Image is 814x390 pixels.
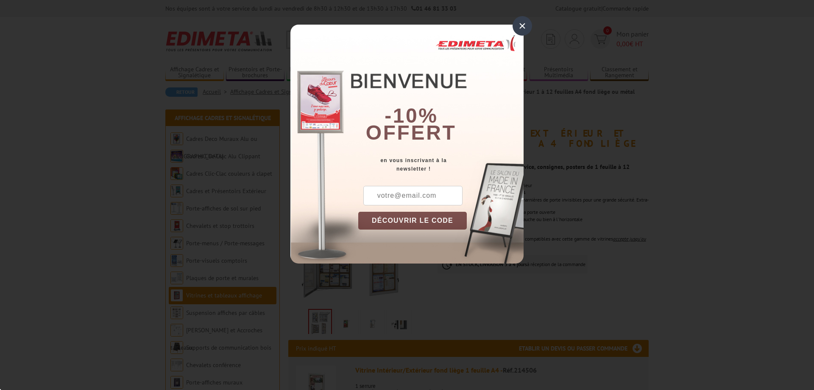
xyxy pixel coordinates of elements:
[513,16,532,36] div: ×
[358,212,467,230] button: DÉCOUVRIR LE CODE
[366,121,457,144] font: offert
[385,104,438,127] b: -10%
[358,156,524,173] div: en vous inscrivant à la newsletter !
[363,186,463,205] input: votre@email.com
